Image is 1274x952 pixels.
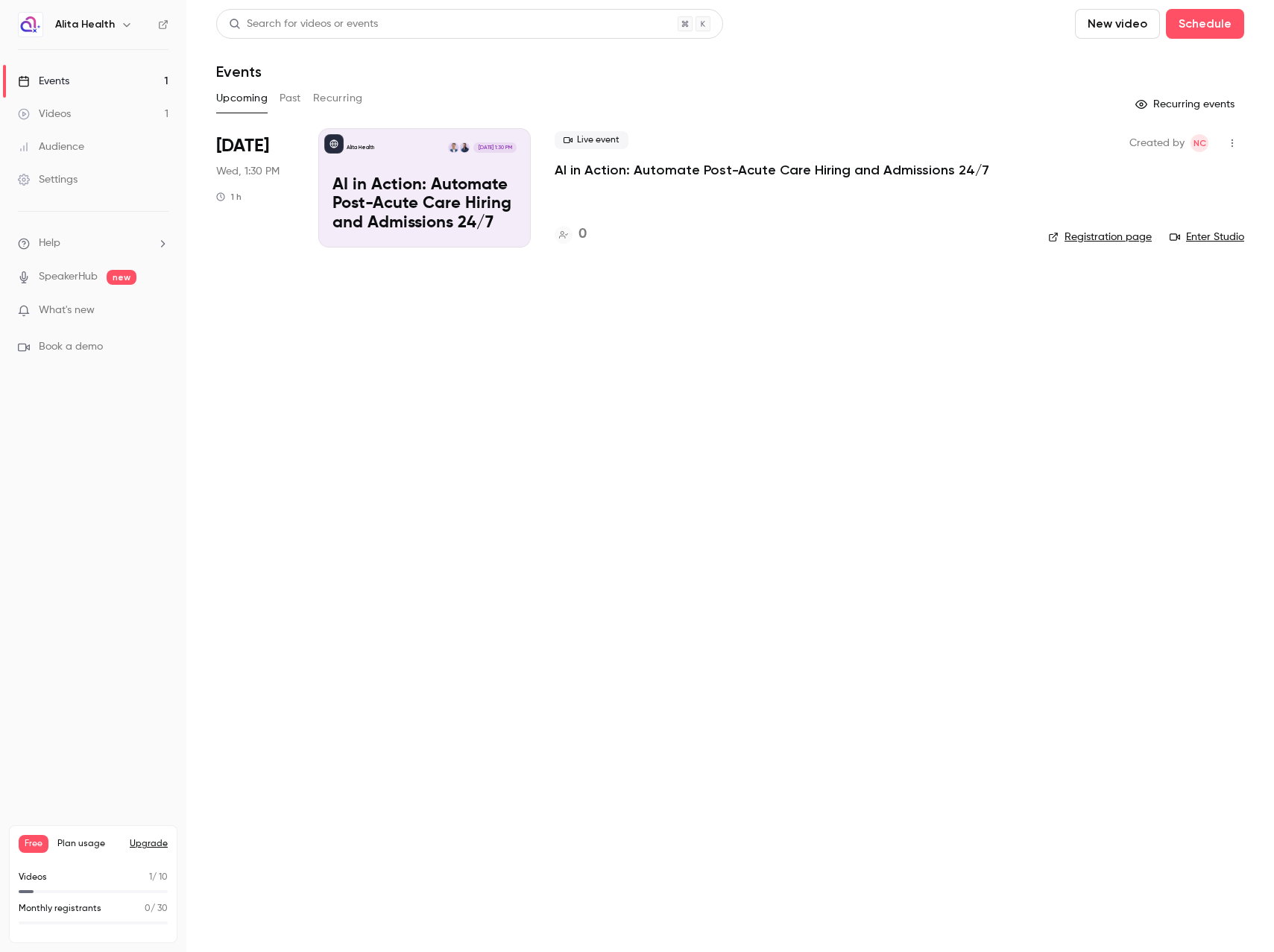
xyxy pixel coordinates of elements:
[18,172,78,187] div: Settings
[18,236,168,251] li: help-dropdown-opener
[459,142,470,153] img: Brett Seidita
[555,224,587,245] a: 0
[107,270,136,285] span: new
[1170,230,1244,245] a: Enter Studio
[19,835,48,853] span: Free
[55,17,115,32] h6: Alita Health
[555,161,989,179] a: AI in Action: Automate Post-Acute Care Hiring and Admissions 24/7
[280,86,301,110] button: Past
[216,191,242,203] div: 1 h
[39,303,95,318] span: What's new
[1048,230,1152,245] a: Registration page
[57,838,121,850] span: Plan usage
[1129,92,1244,116] button: Recurring events
[149,871,168,884] p: / 10
[1193,134,1206,152] span: NC
[216,134,269,158] span: [DATE]
[332,176,517,233] p: AI in Action: Automate Post-Acute Care Hiring and Admissions 24/7
[216,128,294,248] div: Oct 8 Wed, 1:30 PM (America/New York)
[555,131,628,149] span: Live event
[19,871,47,884] p: Videos
[18,74,69,89] div: Events
[149,873,152,882] span: 1
[39,269,98,285] a: SpeakerHub
[1129,134,1185,152] span: Created by
[448,142,458,153] img: Matt Rosa
[145,902,168,915] p: / 30
[1191,134,1208,152] span: Naor Chazan
[216,86,268,110] button: Upcoming
[18,139,84,154] div: Audience
[19,902,101,915] p: Monthly registrants
[216,164,280,179] span: Wed, 1:30 PM
[313,86,363,110] button: Recurring
[19,13,42,37] img: Alita Health
[347,144,374,151] p: Alita Health
[130,838,168,850] button: Upgrade
[39,236,60,251] span: Help
[578,224,587,245] h4: 0
[145,904,151,913] span: 0
[39,339,103,355] span: Book a demo
[318,128,531,248] a: AI in Action: Automate Post-Acute Care Hiring and Admissions 24/7Alita HealthBrett SeiditaMatt Ro...
[1075,9,1160,39] button: New video
[229,16,378,32] div: Search for videos or events
[1166,9,1244,39] button: Schedule
[216,63,262,81] h1: Events
[473,142,516,153] span: [DATE] 1:30 PM
[18,107,71,122] div: Videos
